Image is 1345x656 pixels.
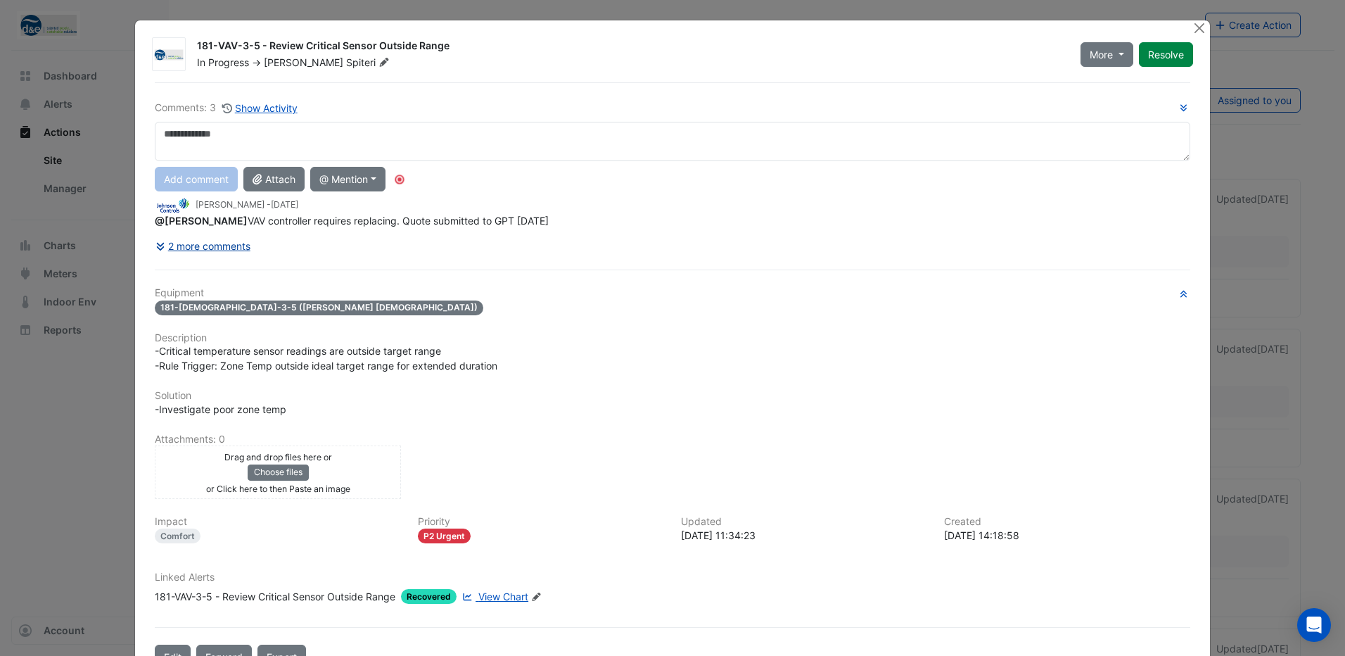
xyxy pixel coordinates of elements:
[155,529,200,543] div: Comfort
[264,56,343,68] span: [PERSON_NAME]
[1081,42,1133,67] button: More
[248,465,309,480] button: Choose files
[478,591,528,603] span: View Chart
[944,516,1190,528] h6: Created
[531,592,542,603] fa-icon: Edit Linked Alerts
[155,198,190,213] img: Johnson Controls
[681,528,927,543] div: [DATE] 11:34:23
[393,173,406,186] div: Tooltip anchor
[401,589,457,604] span: Recovered
[681,516,927,528] h6: Updated
[155,234,251,258] button: 2 more comments
[418,516,664,528] h6: Priority
[155,345,497,372] span: -Critical temperature sensor readings are outside target range -Rule Trigger: Zone Temp outside i...
[346,56,392,70] span: Spiteri
[197,56,249,68] span: In Progress
[206,484,350,494] small: or Click here to then Paste an image
[196,198,298,211] small: [PERSON_NAME] -
[252,56,261,68] span: ->
[155,572,1190,584] h6: Linked Alerts
[944,528,1190,543] div: [DATE] 14:18:58
[155,589,395,604] div: 181-VAV-3-5 - Review Critical Sensor Outside Range
[1297,608,1331,642] div: Open Intercom Messenger
[155,434,1190,446] h6: Attachments: 0
[155,332,1190,344] h6: Description
[197,39,1064,56] div: 181-VAV-3-5 - Review Critical Sensor Outside Range
[271,199,298,210] span: 2025-09-23 11:34:23
[155,516,401,528] h6: Impact
[155,215,248,227] span: jlamb@agcoombs.com.au [AG Coombs]
[459,589,528,604] a: View Chart
[1192,20,1207,35] button: Close
[243,167,305,191] button: Attach
[155,403,286,415] span: -Investigate poor zone temp
[153,48,185,62] img: D&E Air Conditioning
[310,167,385,191] button: @ Mention
[155,287,1190,299] h6: Equipment
[418,529,471,543] div: P2 Urgent
[1139,42,1193,67] button: Resolve
[1090,47,1113,62] span: More
[155,390,1190,402] h6: Solution
[155,301,483,315] span: 181-[DEMOGRAPHIC_DATA]-3-5 ([PERSON_NAME] [DEMOGRAPHIC_DATA])
[155,100,298,116] div: Comments: 3
[224,452,332,462] small: Drag and drop files here or
[222,100,298,116] button: Show Activity
[155,215,549,227] span: VAV controller requires replacing. Quote submitted to GPT [DATE]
